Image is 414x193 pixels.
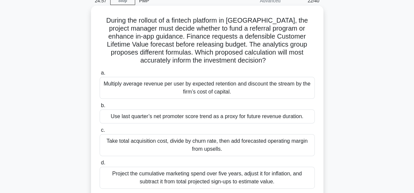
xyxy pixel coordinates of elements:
div: Take total acquisition cost, divide by churn rate, then add forecasted operating margin from upse... [100,134,315,156]
span: b. [101,102,105,108]
div: Multiply average revenue per user by expected retention and discount the stream by the firm’s cos... [100,77,315,99]
h5: During the rollout of a fintech platform in [GEOGRAPHIC_DATA], the project manager must decide wh... [99,16,315,65]
span: c. [101,127,105,133]
span: d. [101,160,105,165]
span: a. [101,70,105,76]
div: Project the cumulative marketing spend over five years, adjust it for inflation, and subtract it ... [100,167,315,189]
div: Use last quarter’s net promoter score trend as a proxy for future revenue duration. [100,109,315,123]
